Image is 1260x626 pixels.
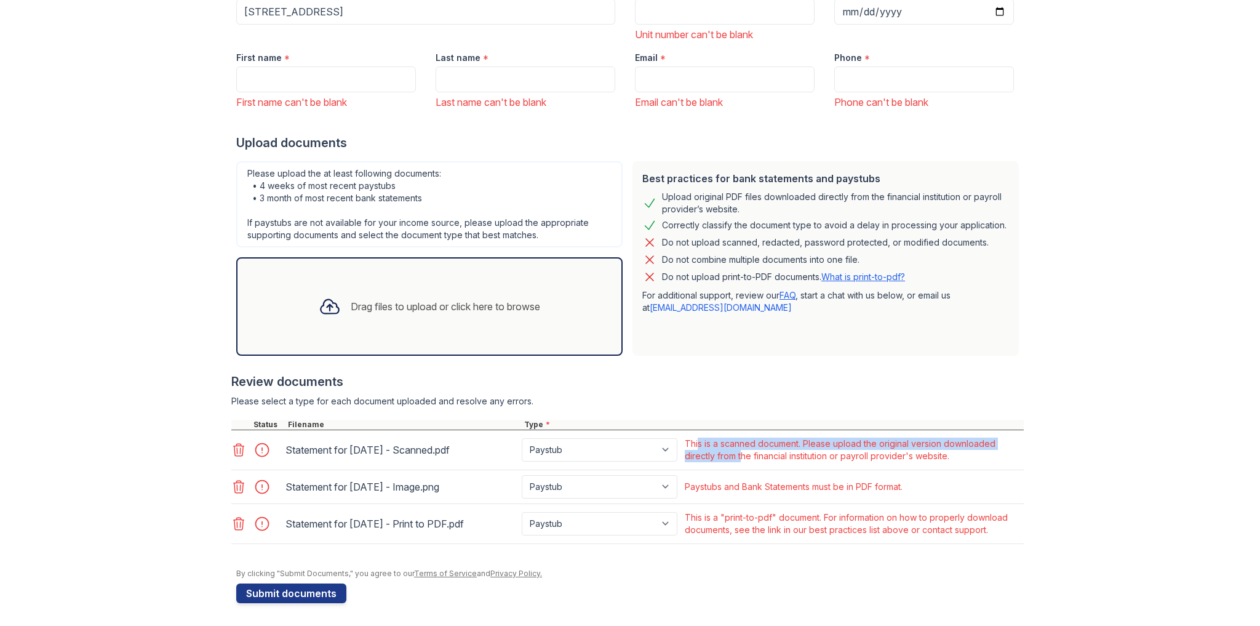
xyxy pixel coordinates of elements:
[685,481,903,493] div: Paystubs and Bank Statements must be in PDF format.
[236,95,416,110] div: First name can't be blank
[635,52,658,64] label: Email
[236,569,1024,579] div: By clicking "Submit Documents," you agree to our and
[780,290,795,300] a: FAQ
[436,52,480,64] label: Last name
[642,171,1009,186] div: Best practices for bank statements and paystubs
[662,235,989,250] div: Do not upload scanned, redacted, password protected, or modified documents.
[285,420,522,430] div: Filename
[490,569,542,578] a: Privacy Policy.
[414,569,477,578] a: Terms of Service
[685,438,1021,462] div: This is a scanned document. Please upload the original version downloaded directly from the finan...
[821,271,905,282] a: What is print-to-pdf?
[236,134,1024,151] div: Upload documents
[662,218,1007,233] div: Correctly classify the document type to avoid a delay in processing your application.
[834,95,1014,110] div: Phone can't be blank
[650,302,792,313] a: [EMAIL_ADDRESS][DOMAIN_NAME]
[685,512,1021,536] div: This is a "print-to-pdf" document. For information on how to properly download documents, see the...
[251,420,285,430] div: Status
[642,289,1009,314] p: For additional support, review our , start a chat with us below, or email us at
[231,395,1024,407] div: Please select a type for each document uploaded and resolve any errors.
[662,271,905,283] p: Do not upload print-to-PDF documents.
[834,52,862,64] label: Phone
[236,52,282,64] label: First name
[635,27,815,42] div: Unit number can't be blank
[236,584,346,603] button: Submit documents
[231,373,1024,390] div: Review documents
[285,477,517,497] div: Statement for [DATE] - Image.png
[635,95,815,110] div: Email can't be blank
[285,440,517,460] div: Statement for [DATE] - Scanned.pdf
[662,191,1009,215] div: Upload original PDF files downloaded directly from the financial institution or payroll provider’...
[522,420,1024,430] div: Type
[662,252,859,267] div: Do not combine multiple documents into one file.
[236,161,623,247] div: Please upload the at least following documents: • 4 weeks of most recent paystubs • 3 month of mo...
[351,299,540,314] div: Drag files to upload or click here to browse
[436,95,615,110] div: Last name can't be blank
[285,514,517,534] div: Statement for [DATE] - Print to PDF.pdf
